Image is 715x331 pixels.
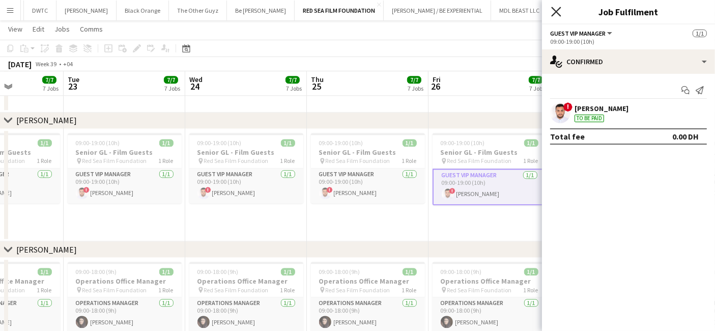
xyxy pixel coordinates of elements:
[281,268,295,275] span: 1/1
[311,169,425,203] app-card-role: Guest VIP Manager1/109:00-19:00 (10h)![PERSON_NAME]
[117,1,169,20] button: Black Orange
[54,24,70,34] span: Jobs
[550,30,606,37] span: Guest VIP Manager
[189,277,303,286] h3: Operations Office Manager
[189,75,203,84] span: Wed
[8,59,32,69] div: [DATE]
[311,148,425,157] h3: Senior GL - Film Guests
[50,22,74,36] a: Jobs
[693,30,707,37] span: 1/1
[24,1,56,20] button: DWTC
[169,1,227,20] button: The Other Guyz
[311,133,425,203] app-job-card: 09:00-19:00 (10h)1/1Senior GL - Film Guests Red Sea Film Foundation1 RoleGuest VIP Manager1/109:0...
[524,157,538,164] span: 1 Role
[491,1,548,20] button: MDL BEAST LLC
[68,169,182,203] app-card-role: Guest VIP Manager1/109:00-19:00 (10h)![PERSON_NAME]
[159,157,174,164] span: 1 Role
[433,169,547,205] app-card-role: Guest VIP Manager1/109:00-19:00 (10h)![PERSON_NAME]
[550,38,707,45] div: 09:00-19:00 (10h)
[28,22,48,36] a: Edit
[204,157,269,164] span: Red Sea Film Foundation
[542,49,715,74] div: Confirmed
[524,268,538,275] span: 1/1
[205,187,211,193] span: !
[529,76,543,84] span: 7/7
[402,157,417,164] span: 1 Role
[280,286,295,294] span: 1 Role
[542,5,715,18] h3: Job Fulfilment
[189,133,303,203] app-job-card: 09:00-19:00 (10h)1/1Senior GL - Film Guests Red Sea Film Foundation1 RoleGuest VIP Manager1/109:0...
[68,133,182,203] app-job-card: 09:00-19:00 (10h)1/1Senior GL - Film Guests Red Sea Film Foundation1 RoleGuest VIP Manager1/109:0...
[319,139,363,147] span: 09:00-19:00 (10h)
[8,24,22,34] span: View
[447,286,512,294] span: Red Sea Film Foundation
[164,85,180,92] div: 7 Jobs
[311,277,425,286] h3: Operations Office Manager
[34,60,59,68] span: Week 39
[66,80,79,92] span: 23
[76,22,107,36] a: Comms
[42,76,56,84] span: 7/7
[295,1,384,20] button: RED SEA FILM FOUNDATION
[82,286,147,294] span: Red Sea Film Foundation
[159,268,174,275] span: 1/1
[550,131,585,142] div: Total fee
[188,80,203,92] span: 24
[407,76,421,84] span: 7/7
[285,76,300,84] span: 7/7
[449,188,455,194] span: !
[524,286,538,294] span: 1 Role
[37,157,52,164] span: 1 Role
[529,85,545,92] div: 7 Jobs
[56,1,117,20] button: [PERSON_NAME]
[326,286,390,294] span: Red Sea Film Foundation
[327,187,333,193] span: !
[16,244,77,255] div: [PERSON_NAME]
[441,268,482,275] span: 09:00-18:00 (9h)
[197,139,242,147] span: 09:00-19:00 (10h)
[433,75,441,84] span: Fri
[550,30,614,37] button: Guest VIP Manager
[403,268,417,275] span: 1/1
[433,277,547,286] h3: Operations Office Manager
[80,24,103,34] span: Comms
[4,22,26,36] a: View
[164,76,178,84] span: 7/7
[431,80,441,92] span: 26
[575,115,604,122] div: To be paid
[280,157,295,164] span: 1 Role
[204,286,269,294] span: Red Sea Film Foundation
[433,133,547,205] app-job-card: 09:00-19:00 (10h)1/1Senior GL - Film Guests Red Sea Film Foundation1 RoleGuest VIP Manager1/109:0...
[563,102,573,112] span: !
[83,187,90,193] span: !
[43,85,59,92] div: 7 Jobs
[311,75,324,84] span: Thu
[82,157,147,164] span: Red Sea Film Foundation
[63,60,73,68] div: +04
[68,148,182,157] h3: Senior GL - Film Guests
[326,157,390,164] span: Red Sea Film Foundation
[672,131,699,142] div: 0.00 DH
[286,85,302,92] div: 7 Jobs
[38,268,52,275] span: 1/1
[309,80,324,92] span: 25
[189,148,303,157] h3: Senior GL - Film Guests
[384,1,491,20] button: [PERSON_NAME] / BE EXPERIENTIAL
[281,139,295,147] span: 1/1
[33,24,44,34] span: Edit
[16,115,77,125] div: [PERSON_NAME]
[575,104,628,113] div: [PERSON_NAME]
[38,139,52,147] span: 1/1
[447,157,512,164] span: Red Sea Film Foundation
[37,286,52,294] span: 1 Role
[76,268,117,275] span: 09:00-18:00 (9h)
[441,139,485,147] span: 09:00-19:00 (10h)
[402,286,417,294] span: 1 Role
[68,277,182,286] h3: Operations Office Manager
[433,148,547,157] h3: Senior GL - Film Guests
[159,139,174,147] span: 1/1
